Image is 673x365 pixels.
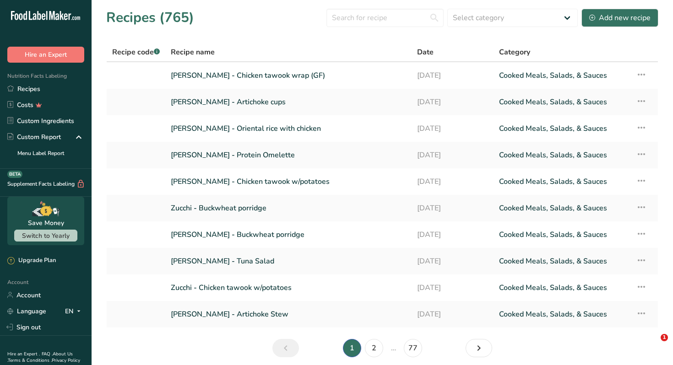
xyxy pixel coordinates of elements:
a: Cooked Meals, Salads, & Sauces [499,199,625,218]
a: Hire an Expert . [7,351,40,357]
button: Switch to Yearly [14,230,77,242]
a: Cooked Meals, Salads, & Sauces [499,172,625,191]
a: [DATE] [417,278,488,297]
a: [DATE] [417,305,488,324]
a: Cooked Meals, Salads, & Sauces [499,145,625,165]
span: Date [417,47,434,58]
a: [DATE] [417,66,488,85]
a: Cooked Meals, Salads, & Sauces [499,119,625,138]
a: Cooked Meals, Salads, & Sauces [499,252,625,271]
div: BETA [7,171,22,178]
a: Page 2. [365,339,383,357]
iframe: Intercom live chat [642,334,664,356]
a: Cooked Meals, Salads, & Sauces [499,92,625,112]
div: Add new recipe [589,12,651,23]
a: Privacy Policy [52,357,80,364]
a: About Us . [7,351,73,364]
a: [DATE] [417,225,488,244]
a: [PERSON_NAME] - Chicken tawook wrap (GF) [171,66,406,85]
a: Cooked Meals, Salads, & Sauces [499,66,625,85]
a: Terms & Conditions . [8,357,52,364]
a: [PERSON_NAME] - Artichoke cups [171,92,406,112]
a: Cooked Meals, Salads, & Sauces [499,225,625,244]
a: Previous page [272,339,299,357]
button: Add new recipe [581,9,658,27]
h1: Recipes (765) [106,7,194,28]
div: Upgrade Plan [7,256,56,265]
input: Search for recipe [326,9,444,27]
a: [DATE] [417,172,488,191]
span: Recipe name [171,47,215,58]
a: [DATE] [417,92,488,112]
a: [DATE] [417,199,488,218]
a: Cooked Meals, Salads, & Sauces [499,305,625,324]
div: EN [65,306,84,317]
a: [PERSON_NAME] - Tuna Salad [171,252,406,271]
a: [PERSON_NAME] - Chicken tawook w/potatoes [171,172,406,191]
a: [PERSON_NAME] - Buckwheat porridge [171,225,406,244]
a: [DATE] [417,119,488,138]
span: Recipe code [112,47,160,57]
a: Cooked Meals, Salads, & Sauces [499,278,625,297]
a: [DATE] [417,145,488,165]
a: [PERSON_NAME] - Artichoke Stew [171,305,406,324]
a: [DATE] [417,252,488,271]
a: [PERSON_NAME] - Protein Omelette [171,145,406,165]
button: Hire an Expert [7,47,84,63]
div: Save Money [28,218,64,228]
a: Zucchi - Buckwheat porridge [171,199,406,218]
a: Next page [466,339,492,357]
a: Zucchi - Chicken tawook w/potatoes [171,278,406,297]
a: Language [7,303,46,319]
div: Custom Report [7,132,61,142]
a: FAQ . [42,351,53,357]
span: 1 [661,334,668,341]
span: Category [499,47,530,58]
a: [PERSON_NAME] - Oriental rice with chicken [171,119,406,138]
span: Switch to Yearly [22,231,70,240]
a: Page 77. [404,339,422,357]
